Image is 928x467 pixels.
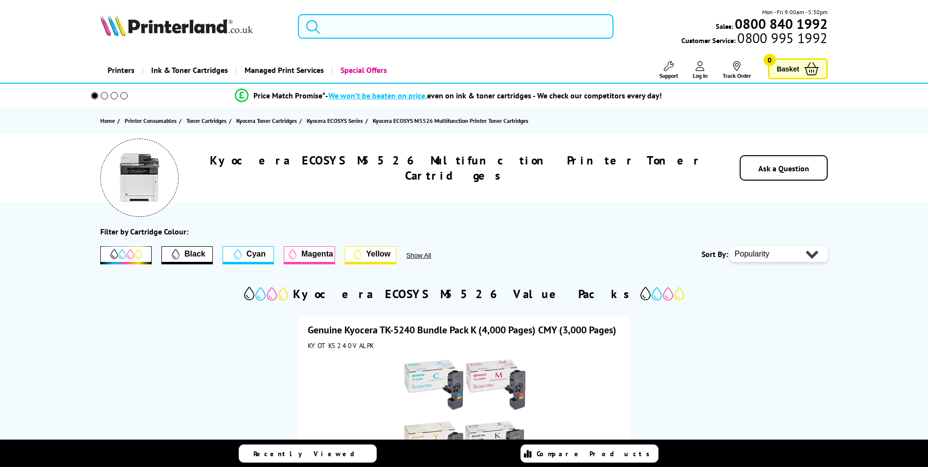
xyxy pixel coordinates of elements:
a: Ask a Question [758,163,809,173]
span: Support [659,72,678,79]
a: Printerland Logo [100,15,286,38]
span: Sort By: [702,249,728,259]
span: Ink & Toner Cartridges [151,58,228,83]
div: Filter by Cartridge Colour: [100,227,188,236]
span: Toner Cartridges [186,116,226,126]
a: 0800 840 1992 [733,19,828,28]
a: Kyocera ECOSYS Series [307,116,365,126]
a: Recently Viewed [239,444,377,463]
a: Compare Products [521,444,658,463]
a: Printers [100,58,142,83]
a: Kyocera Toner Cartridges [236,116,299,126]
a: Genuine Kyocera TK-5240 Bundle Pack K (4,000 Pages) CMY (3,000 Pages) [308,324,616,336]
div: - even on ink & toner cartridges - We check our competitors every day! [325,91,662,100]
button: Yellow [345,246,396,264]
span: Kyocera ECOSYS Series [307,116,363,126]
a: Home [100,116,117,126]
a: Printer Consumables [125,116,179,126]
span: Recently Viewed [253,449,364,458]
button: Show All [406,252,457,259]
a: Toner Cartridges [186,116,229,126]
a: Ink & Toner Cartridges [142,58,235,83]
b: 0800 840 1992 [735,15,828,33]
button: Cyan [223,246,274,264]
span: Basket [777,62,799,75]
span: Printer Consumables [125,116,177,126]
span: Yellow [366,250,391,258]
button: Filter by Black [161,246,213,264]
h2: Kyocera ECOSYS M5526 Value Packs [293,286,635,302]
a: Support [659,61,678,79]
span: Log In [693,72,708,79]
a: Track Order [723,61,751,79]
a: Log In [693,61,708,79]
span: Sales: [716,22,733,31]
h1: Kyocera ECOSYS M5526 Multifunction Printer Toner Cartridges [208,153,703,183]
img: Printerland Logo [100,15,253,36]
span: Cyan [247,250,266,258]
span: Compare Products [537,449,655,458]
span: Kyocera Toner Cartridges [236,116,297,126]
span: 0 [764,54,776,66]
span: Magenta [301,250,333,258]
span: We won’t be beaten on price, [328,91,427,100]
span: Price Match Promise* [253,91,325,100]
a: Managed Print Services [235,58,331,83]
span: Black [184,250,205,258]
div: KYOTK5240VALPK [308,341,620,350]
a: Basket 0 [768,58,828,79]
img: Kyocera ECOSYS M5526 Multifunction Printer Toner Cartridges [115,153,164,202]
span: Customer Service: [681,33,827,45]
button: Magenta [284,246,335,264]
span: Mon - Fri 9:00am - 5:30pm [762,7,828,17]
a: Special Offers [331,58,394,83]
span: Kyocera ECOSYS M5526 Multifunction Printer Toner Cartridges [373,117,528,124]
li: modal_Promise [78,87,820,104]
span: 0800 995 1992 [736,33,827,43]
